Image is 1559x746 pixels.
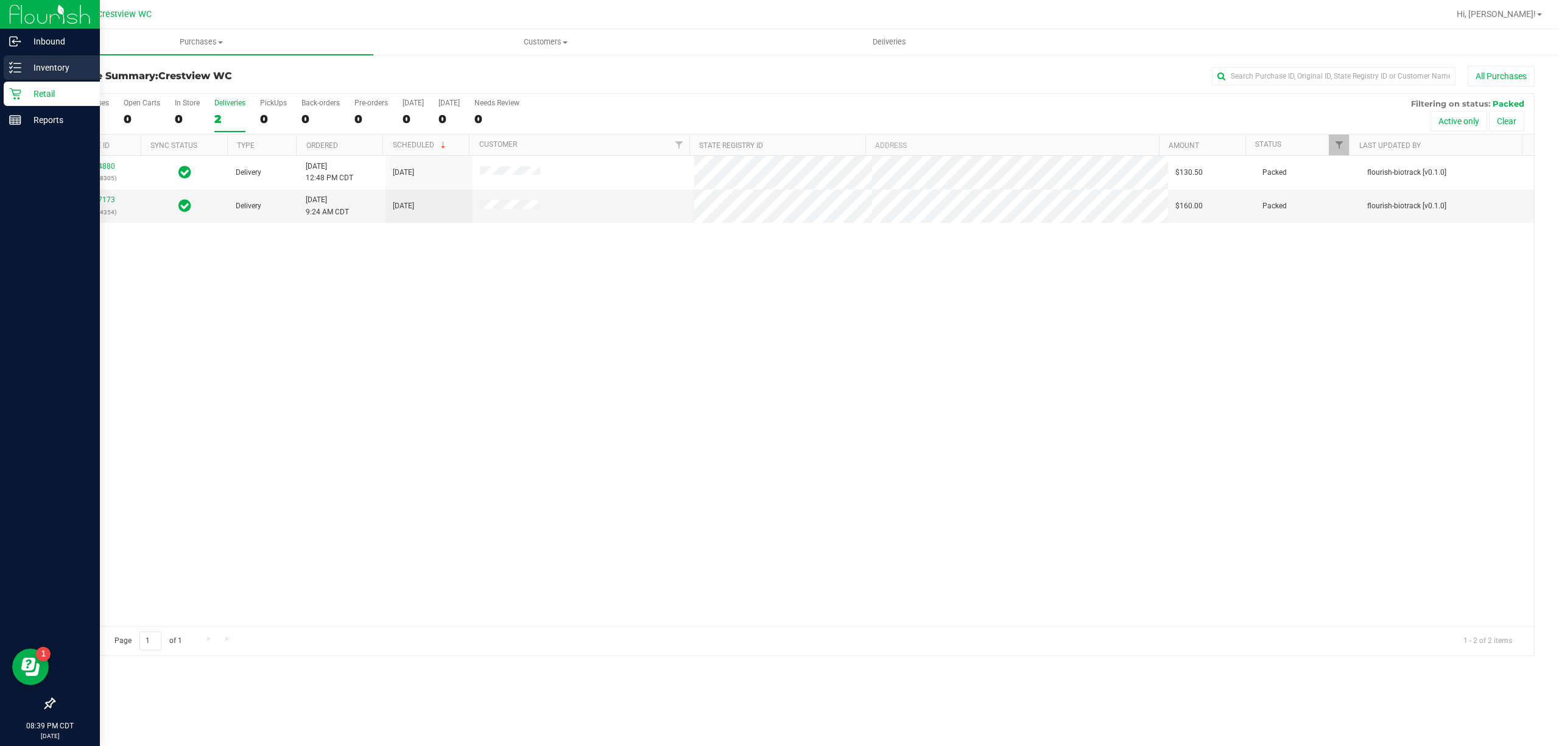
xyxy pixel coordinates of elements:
[9,114,21,126] inline-svg: Reports
[474,99,519,107] div: Needs Review
[354,112,388,126] div: 0
[5,720,94,731] p: 08:39 PM CDT
[175,112,200,126] div: 0
[1468,66,1535,86] button: All Purchases
[1489,111,1524,132] button: Clear
[403,99,424,107] div: [DATE]
[1431,111,1487,132] button: Active only
[403,112,424,126] div: 0
[178,197,191,214] span: In Sync
[301,112,340,126] div: 0
[301,99,340,107] div: Back-orders
[717,29,1061,55] a: Deliveries
[1255,140,1281,149] a: Status
[374,37,717,48] span: Customers
[669,135,689,155] a: Filter
[438,112,460,126] div: 0
[9,88,21,100] inline-svg: Retail
[1493,99,1524,108] span: Packed
[97,9,152,19] span: Crestview WC
[9,35,21,48] inline-svg: Inbound
[1175,200,1203,212] span: $160.00
[373,29,717,55] a: Customers
[474,112,519,126] div: 0
[1359,141,1421,150] a: Last Updated By
[354,99,388,107] div: Pre-orders
[1262,167,1287,178] span: Packed
[1169,141,1199,150] a: Amount
[158,70,232,82] span: Crestview WC
[236,200,261,212] span: Delivery
[306,194,349,217] span: [DATE] 9:24 AM CDT
[81,162,115,171] a: 11804880
[54,71,547,82] h3: Purchase Summary:
[21,34,94,49] p: Inbound
[260,99,287,107] div: PickUps
[81,195,115,204] a: 11807173
[21,86,94,101] p: Retail
[1262,200,1287,212] span: Packed
[36,647,51,661] iframe: Resource center unread badge
[12,649,49,685] iframe: Resource center
[865,135,1159,156] th: Address
[393,200,414,212] span: [DATE]
[856,37,923,48] span: Deliveries
[1175,167,1203,178] span: $130.50
[29,29,373,55] a: Purchases
[1329,135,1349,155] a: Filter
[1411,99,1490,108] span: Filtering on status:
[178,164,191,181] span: In Sync
[21,113,94,127] p: Reports
[1212,67,1455,85] input: Search Purchase ID, Original ID, State Registry ID or Customer Name...
[393,167,414,178] span: [DATE]
[175,99,200,107] div: In Store
[306,141,338,150] a: Ordered
[5,731,94,741] p: [DATE]
[9,62,21,74] inline-svg: Inventory
[1367,167,1446,178] span: flourish-biotrack [v0.1.0]
[1367,200,1446,212] span: flourish-biotrack [v0.1.0]
[438,99,460,107] div: [DATE]
[214,112,245,126] div: 2
[393,141,448,149] a: Scheduled
[1457,9,1536,19] span: Hi, [PERSON_NAME]!
[29,37,373,48] span: Purchases
[699,141,763,150] a: State Registry ID
[150,141,197,150] a: Sync Status
[104,632,192,650] span: Page of 1
[139,632,161,650] input: 1
[21,60,94,75] p: Inventory
[306,161,353,184] span: [DATE] 12:48 PM CDT
[237,141,255,150] a: Type
[260,112,287,126] div: 0
[124,112,160,126] div: 0
[124,99,160,107] div: Open Carts
[479,140,517,149] a: Customer
[214,99,245,107] div: Deliveries
[1454,632,1522,650] span: 1 - 2 of 2 items
[236,167,261,178] span: Delivery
